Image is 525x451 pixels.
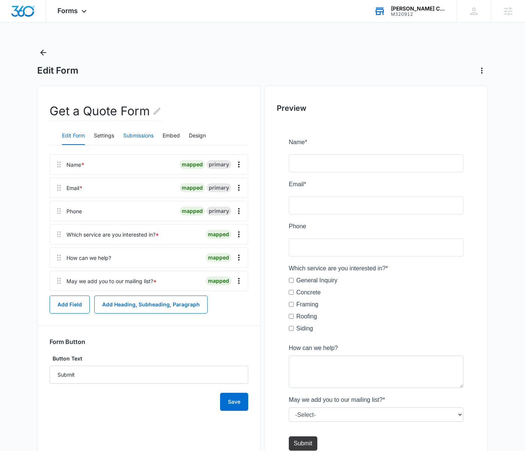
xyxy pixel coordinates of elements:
button: Add Heading, Subheading, Paragraph [94,296,208,314]
div: account id [391,12,446,17]
div: Domain Overview [29,44,67,49]
div: mapped [206,253,231,262]
button: Overflow Menu [233,158,245,170]
div: mapped [180,207,205,216]
span: Submit [5,302,24,309]
div: Domain: [DOMAIN_NAME] [20,20,83,26]
div: Email [66,184,83,192]
button: Embed [163,127,180,145]
div: primary [207,207,231,216]
img: logo_orange.svg [12,12,18,18]
button: Save [220,393,248,411]
h2: Preview [277,103,475,114]
div: mapped [180,160,205,169]
button: Overflow Menu [233,182,245,194]
span: Forms [57,7,78,15]
img: website_grey.svg [12,20,18,26]
h1: Edit Form [37,65,78,76]
div: May we add you to our mailing list? [66,277,157,285]
div: v 4.0.25 [21,12,37,18]
label: Siding [8,186,24,195]
div: Keywords by Traffic [83,44,127,49]
label: Framing [8,162,30,171]
button: Overflow Menu [233,205,245,217]
div: mapped [206,276,231,285]
button: Settings [94,127,114,145]
button: Overflow Menu [233,275,245,287]
button: Back [37,47,49,59]
div: primary [207,183,231,192]
button: Overflow Menu [233,252,245,264]
button: Design [189,127,206,145]
label: Concrete [8,150,32,159]
img: tab_keywords_by_traffic_grey.svg [75,44,81,50]
button: Add Field [50,296,90,314]
button: Edit Form Name [152,102,161,120]
img: tab_domain_overview_orange.svg [20,44,26,50]
div: account name [391,6,446,12]
div: How can we help? [66,254,111,262]
label: Roofing [8,174,28,183]
h2: Get a Quote Form [50,102,161,121]
button: Edit Form [62,127,85,145]
div: Name [66,161,84,169]
button: Submissions [123,127,154,145]
div: Which service are you interested in? [66,231,159,238]
h3: Form Button [50,338,85,345]
div: Phone [66,207,82,215]
button: Overflow Menu [233,228,245,240]
div: mapped [206,230,231,239]
label: Button Text [50,354,248,363]
label: General Inquiry [8,138,48,147]
button: Actions [476,65,488,77]
div: primary [207,160,231,169]
div: mapped [180,183,205,192]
